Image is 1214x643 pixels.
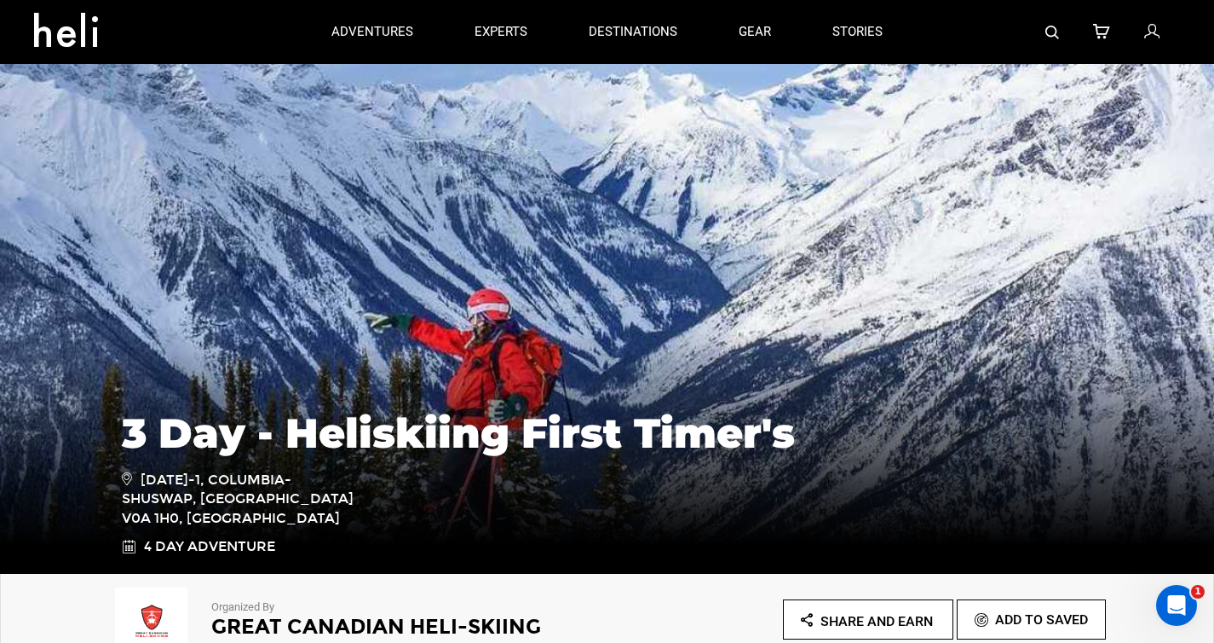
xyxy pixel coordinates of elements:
[331,23,413,41] p: adventures
[122,469,365,530] span: [DATE]-1, Columbia-Shuswap, [GEOGRAPHIC_DATA] V0A 1H0, [GEOGRAPHIC_DATA]
[211,600,561,616] p: Organized By
[211,616,561,638] h2: Great Canadian Heli-Skiing
[995,611,1088,628] span: Add To Saved
[1045,26,1059,39] img: search-bar-icon.svg
[144,537,275,557] span: 4 Day Adventure
[1191,585,1205,599] span: 1
[820,613,933,629] span: Share and Earn
[1156,585,1197,626] iframe: Intercom live chat
[589,23,677,41] p: destinations
[475,23,527,41] p: experts
[122,410,1093,456] h1: 3 Day - Heliskiing First Timer's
